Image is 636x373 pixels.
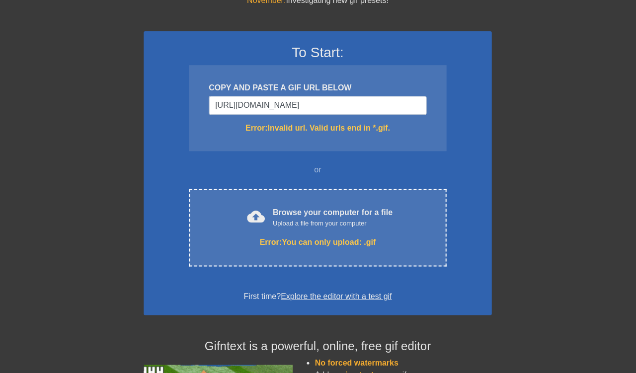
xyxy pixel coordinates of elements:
div: Browse your computer for a file [273,207,393,228]
h4: Gifntext is a powerful, online, free gif editor [144,339,492,353]
div: Error: Invalid url. Valid urls end in *.gif. [209,122,427,134]
div: Upload a file from your computer [273,219,393,228]
span: No forced watermarks [315,358,398,367]
span: cloud_upload [247,208,265,225]
input: Username [209,96,427,115]
div: or [170,164,466,176]
a: Explore the editor with a test gif [281,292,392,300]
div: First time? [157,290,479,302]
div: COPY AND PASTE A GIF URL BELOW [209,82,427,94]
div: Error: You can only upload: .gif [210,236,426,248]
h3: To Start: [157,44,479,61]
